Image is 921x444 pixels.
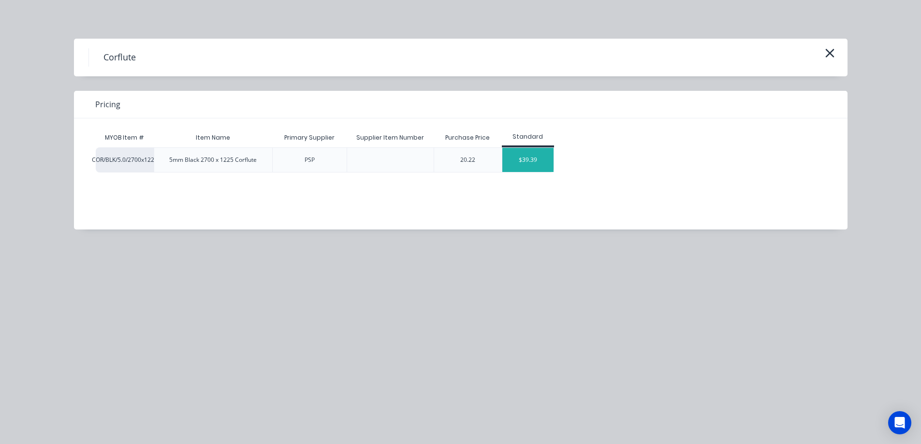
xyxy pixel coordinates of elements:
[305,156,315,164] div: PSP
[438,126,497,150] div: Purchase Price
[88,48,150,67] h4: Corflute
[502,148,554,172] div: $39.39
[349,126,432,150] div: Supplier Item Number
[95,99,120,110] span: Pricing
[888,411,911,434] div: Open Intercom Messenger
[277,126,342,150] div: Primary Supplier
[188,126,238,150] div: Item Name
[169,156,257,164] div: 5mm Black 2700 x 1225 Corflute
[96,147,154,172] div: COR/BLK/5.0/2700x1225
[460,156,475,164] div: 20.22
[96,128,154,147] div: MYOB Item #
[502,132,555,141] div: Standard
